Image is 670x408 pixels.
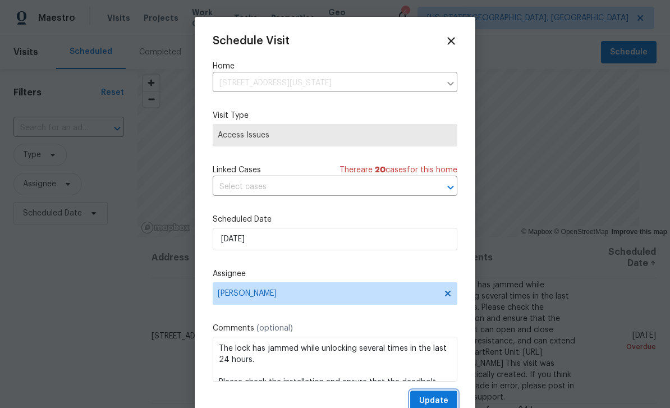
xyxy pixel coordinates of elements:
span: Close [445,35,457,47]
textarea: The lock has jammed while unlocking several times in the last 24 hours. Please check the installa... [213,337,457,382]
input: Select cases [213,178,426,196]
span: (optional) [256,324,293,332]
label: Scheduled Date [213,214,457,225]
span: There are case s for this home [339,164,457,176]
span: [PERSON_NAME] [218,289,438,298]
input: Enter in an address [213,75,440,92]
span: Schedule Visit [213,35,290,47]
span: Update [419,394,448,408]
span: Access Issues [218,130,452,141]
label: Home [213,61,457,72]
span: Linked Cases [213,164,261,176]
label: Visit Type [213,110,457,121]
span: 20 [375,166,386,174]
label: Comments [213,323,457,334]
button: Open [443,180,458,195]
label: Assignee [213,268,457,279]
input: M/D/YYYY [213,228,457,250]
